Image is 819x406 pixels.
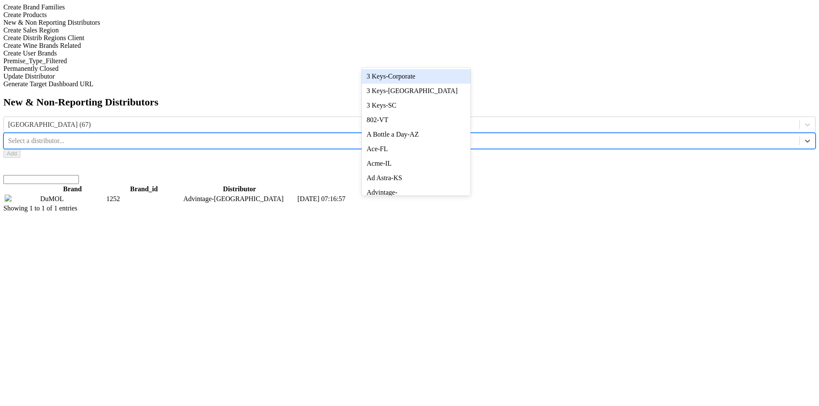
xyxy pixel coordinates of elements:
[362,113,470,127] div: 802-VT
[362,98,470,113] div: 3 Keys-SC
[362,84,470,98] div: 3 Keys-[GEOGRAPHIC_DATA]
[297,194,465,204] td: [DATE] 07:16:57
[40,194,105,204] td: DuMOL
[3,149,20,158] button: Add
[3,42,816,50] div: Create Wine Brands Related
[3,73,816,80] div: Update Distributor
[3,50,816,57] div: Create User Brands
[3,19,816,26] div: New & Non Reporting Distributors
[40,185,105,193] th: Brand: activate to sort column ascending
[3,96,816,108] h2: New & Non-Reporting Distributors
[3,34,816,42] div: Create Distrib Regions Client
[3,65,816,73] div: Permanently Closed
[4,185,39,193] th: &nbsp;: activate to sort column ascending
[3,26,816,34] div: Create Sales Region
[106,194,182,204] td: 1252
[362,142,470,156] div: Ace-FL
[183,194,296,204] td: Advintage-[GEOGRAPHIC_DATA]
[362,185,470,207] div: Advintage-[GEOGRAPHIC_DATA]
[3,80,816,88] div: Generate Target Dashboard URL
[3,57,816,65] div: Premise_Type_Filtered
[362,171,470,185] div: Ad Astra-KS
[362,156,470,171] div: Acme-IL
[106,185,182,193] th: Brand_id: activate to sort column ascending
[3,204,816,212] div: Showing 1 to 1 of 1 entries
[3,3,816,11] div: Create Brand Families
[3,11,816,19] div: Create Products
[5,195,12,202] img: delete.svg
[362,69,470,84] div: 3 Keys-Corporate
[362,127,470,142] div: A Bottle a Day-AZ
[297,185,465,193] th: Date_Added: activate to sort column ascending
[183,185,296,193] th: Distributor: activate to sort column ascending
